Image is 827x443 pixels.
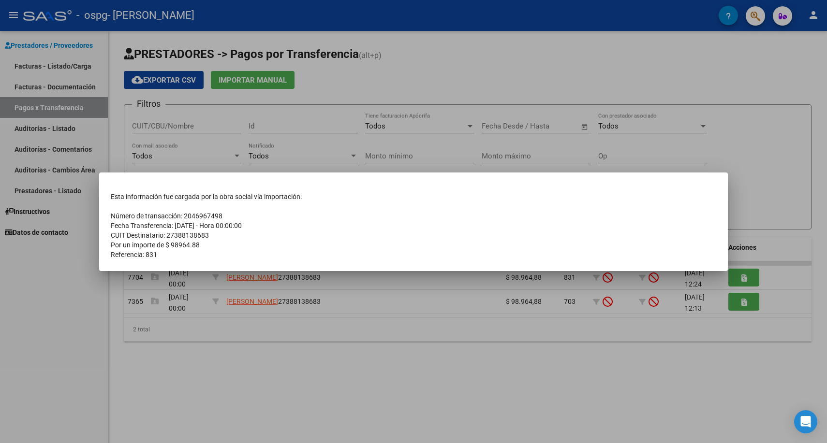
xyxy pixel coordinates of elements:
[111,211,716,221] td: Número de transacción: 2046967498
[111,250,716,259] td: Referencia: 831
[111,230,716,240] td: CUIT Destinatario: 27388138683
[111,192,716,201] td: Esta información fue cargada por la obra social vía importación.
[111,240,716,250] td: Por un importe de $ 98964.88
[794,410,817,433] div: Open Intercom Messenger
[111,221,716,230] td: Fecha Transferencia: [DATE] - Hora 00:00:00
